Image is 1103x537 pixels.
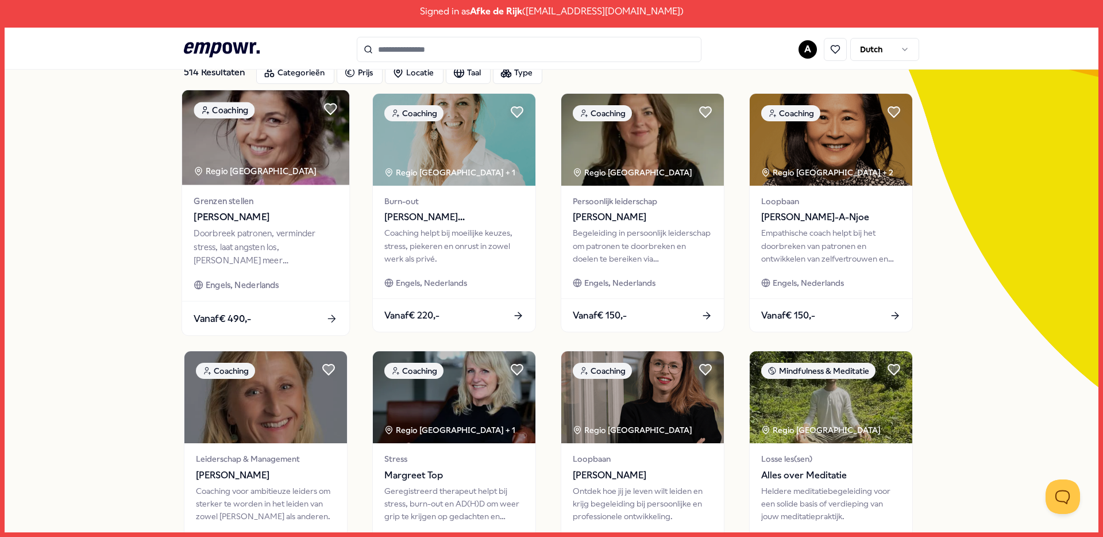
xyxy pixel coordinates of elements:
a: package imageCoachingRegio [GEOGRAPHIC_DATA] Grenzen stellen[PERSON_NAME]Doorbreek patronen, verm... [182,90,350,336]
span: Losse les(sen) [761,452,901,465]
div: Regio [GEOGRAPHIC_DATA] [761,424,882,436]
a: package imageCoachingRegio [GEOGRAPHIC_DATA] + 1Burn-out[PERSON_NAME][GEOGRAPHIC_DATA]Coaching he... [372,93,536,332]
div: Regio [GEOGRAPHIC_DATA] + 1 [384,166,515,179]
div: Coaching [194,102,254,118]
button: Locatie [385,61,443,84]
div: Geregistreerd therapeut helpt bij stress, burn-out en AD(H)D om weer grip te krijgen op gedachten... [384,485,524,523]
div: Coaching [384,363,443,379]
img: package image [561,351,724,443]
div: Doorbreek patronen, verminder stress, laat angsten los, [PERSON_NAME] meer zelfvertrouwen, stel k... [194,227,337,267]
button: Categorieën [256,61,334,84]
a: package imageCoachingRegio [GEOGRAPHIC_DATA] + 2Loopbaan[PERSON_NAME]-A-NjoeEmpathische coach hel... [749,93,913,332]
input: Search for products, categories or subcategories [357,37,701,62]
span: Loopbaan [761,195,901,208]
span: [PERSON_NAME] [196,468,335,483]
span: [PERSON_NAME] [573,210,712,225]
div: Coaching voor ambitieuze leiders om sterker te worden in het leiden van zowel [PERSON_NAME] als a... [196,485,335,523]
div: Regio [GEOGRAPHIC_DATA] [573,166,694,179]
button: Type [493,61,542,84]
span: Grenzen stellen [194,194,337,208]
span: Vanaf € 490,- [194,311,251,326]
div: 514 Resultaten [184,61,247,84]
button: Prijs [337,61,383,84]
iframe: Help Scout Beacon - Open [1046,480,1080,514]
div: Coaching [196,363,255,379]
img: package image [561,94,724,186]
span: Vanaf € 150,- [573,308,627,323]
span: Engels, Nederlands [773,277,844,289]
span: Loopbaan [573,452,712,465]
a: package imageCoachingRegio [GEOGRAPHIC_DATA] Persoonlijk leiderschap[PERSON_NAME]Begeleiding in p... [561,93,724,332]
span: Margreet Top [384,468,524,483]
span: Leiderschap & Management [196,452,335,465]
button: Taal [446,61,491,84]
div: Coaching [573,363,632,379]
span: Stress [384,452,524,465]
img: package image [182,90,349,185]
div: Regio [GEOGRAPHIC_DATA] + 1 [384,424,515,436]
div: Empathische coach helpt bij het doorbreken van patronen en ontwikkelen van zelfvertrouwen en inne... [761,227,901,265]
button: A [799,40,817,59]
span: [PERSON_NAME]-A-Njoe [761,210,901,225]
span: Vanaf € 150,- [761,308,815,323]
div: Regio [GEOGRAPHIC_DATA] + 2 [761,166,893,179]
span: Engels, Nederlands [584,277,655,289]
span: Afke de Rijk [470,4,522,19]
img: package image [750,94,912,186]
span: [PERSON_NAME] [573,468,712,483]
img: package image [373,351,535,443]
img: package image [750,351,912,443]
span: Vanaf € 220,- [384,308,439,323]
img: package image [184,351,347,443]
div: Regio [GEOGRAPHIC_DATA] [194,164,318,178]
div: Coaching [573,105,632,121]
div: Heldere meditatiebegeleiding voor een solide basis of verdieping van jouw meditatiepraktijk. [761,485,901,523]
div: Begeleiding in persoonlijk leiderschap om patronen te doorbreken en doelen te bereiken via bewust... [573,227,712,265]
div: Coaching [384,105,443,121]
img: package image [373,94,535,186]
span: [PERSON_NAME][GEOGRAPHIC_DATA] [384,210,524,225]
span: [PERSON_NAME] [194,210,337,225]
span: Engels, Nederlands [396,277,467,289]
div: Coaching helpt bij moeilijke keuzes, stress, piekeren en onrust in zowel werk als privé. [384,227,524,265]
div: Coaching [761,105,820,121]
div: Mindfulness & Meditatie [761,363,876,379]
div: Ontdek hoe jij je leven wilt leiden en krijg begeleiding bij persoonlijke en professionele ontwik... [573,485,712,523]
div: Regio [GEOGRAPHIC_DATA] [573,424,694,436]
span: Engels, Nederlands [206,278,279,291]
span: Burn-out [384,195,524,208]
span: Persoonlijk leiderschap [573,195,712,208]
span: Alles over Meditatie [761,468,901,483]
